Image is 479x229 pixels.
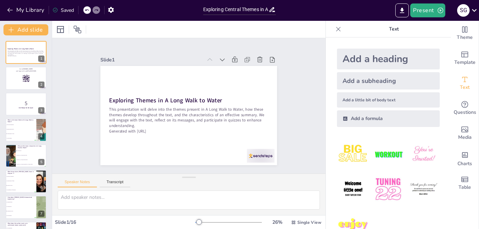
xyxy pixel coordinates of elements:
div: 2 [6,67,47,90]
span: Template [454,59,476,66]
div: Add ready made slides [451,46,479,71]
p: Generated with [URL] [8,56,44,57]
div: 7 [6,196,47,219]
div: 4 [6,118,47,141]
img: 1.jpeg [337,138,369,170]
button: Add slide [3,24,48,35]
strong: Exploring Themes in A Long Walk to Water [109,96,222,104]
div: 26 % [269,219,286,226]
p: What is the main theme of A Long Walk to Water? [8,119,34,123]
input: Insert title [203,5,269,15]
img: 4.jpeg [337,173,369,205]
span: Nya and Salva [17,150,46,151]
p: What does the author want us to understand about community? [8,222,34,226]
p: and login with code [8,70,44,72]
span: [PERSON_NAME] and [PERSON_NAME]'s father [17,164,46,164]
strong: Exploring Themes in A Long Walk to Water [8,48,34,50]
span: Theme [457,34,473,41]
div: 1 [38,56,44,62]
button: Transcript [100,180,131,187]
div: 3 [38,107,44,113]
div: Slide 1 / 16 [55,219,195,226]
div: Add a little bit of body text [337,92,440,108]
div: Change the overall theme [451,21,479,46]
div: 6 [6,170,47,193]
span: The need for water [7,185,36,186]
div: 5 [38,159,44,165]
div: Saved [52,7,74,14]
p: What lesson does [PERSON_NAME] learn in Chapter 7? [8,171,34,175]
span: By guiding his group [7,211,36,212]
div: 7 [38,211,44,217]
div: 1 [6,41,47,64]
button: My Library [5,5,47,16]
span: [PERSON_NAME] and his uncle [17,155,46,155]
div: Add a table [451,171,479,196]
img: 3.jpeg [407,138,440,170]
img: 6.jpeg [407,173,440,205]
p: Generated with [URL] [109,128,269,134]
div: Add a heading [337,49,440,69]
span: It is not important [7,228,36,228]
p: Who are the main characters in A Long Walk to Water? [18,145,44,149]
span: Text [460,84,470,91]
div: 6 [38,185,44,191]
strong: [DOMAIN_NAME] [23,68,33,70]
button: Export to PowerPoint [395,3,409,17]
div: Add a subheading [337,72,440,90]
p: 5 [8,100,44,107]
span: The Importance of Water [7,133,36,134]
div: 5 [6,144,47,167]
div: Slide 1 [100,57,202,63]
div: Layout [55,24,66,35]
strong: Get Ready for the Quiz! [19,107,33,109]
span: Table [459,184,471,191]
span: Questions [454,109,476,116]
p: This presentation will delve into the themes present in A Long Walk to Water, how these themes de... [109,107,269,128]
span: Media [458,134,472,141]
span: Love and Family [7,138,36,138]
button: Speaker Notes [58,180,97,187]
p: This presentation will delve into the themes present in A Long Walk to Water, how these themes de... [8,50,44,56]
span: By staying quiet [7,215,36,216]
span: By making friends [7,202,36,203]
div: Add charts and graphs [451,146,479,171]
button: S G [457,3,470,17]
span: Single View [297,220,321,225]
span: [PERSON_NAME] and her mother [17,159,46,160]
div: 3 [6,93,47,116]
div: Add a formula [337,110,440,127]
span: Charts [457,160,472,168]
img: 5.jpeg [372,173,404,205]
button: Present [410,3,445,17]
div: Get real-time input from your audience [451,96,479,121]
div: 4 [38,133,44,139]
div: S G [457,4,470,17]
p: How does [PERSON_NAME] demonstrate leadership? [8,196,34,200]
p: Text [344,21,444,37]
img: 2.jpeg [372,138,404,170]
div: Add text boxes [451,71,479,96]
div: 2 [38,82,44,88]
p: Go to [8,68,44,70]
span: Position [73,25,82,34]
span: Friendship and Betrayal [7,129,36,130]
div: Add images, graphics, shapes or video [451,121,479,146]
